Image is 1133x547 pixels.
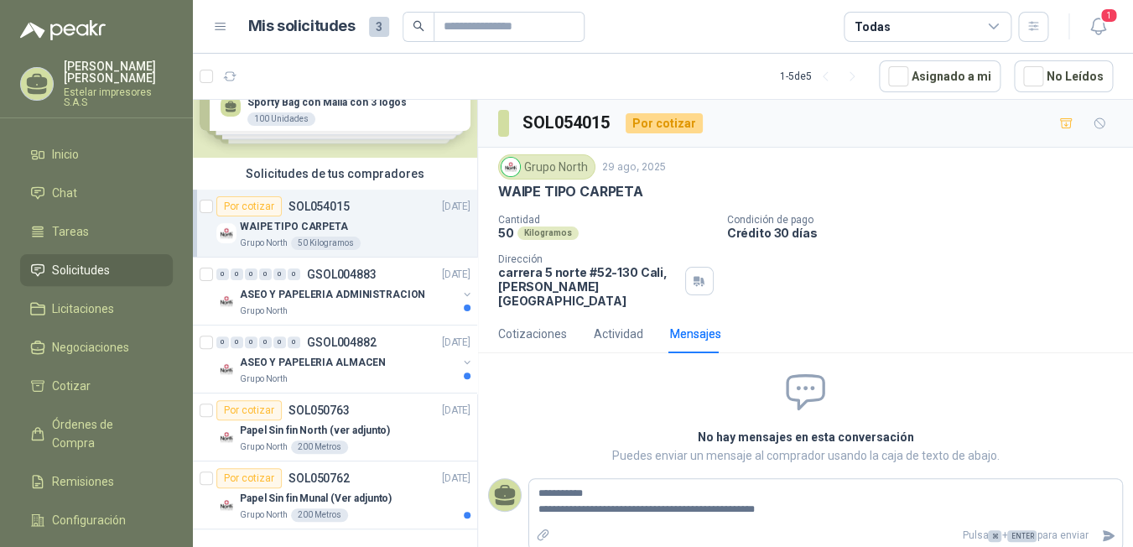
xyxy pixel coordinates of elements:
span: Inicio [52,145,79,164]
a: Inicio [20,138,173,170]
p: 29 ago, 2025 [602,159,666,175]
span: Negociaciones [52,338,129,357]
img: Company Logo [216,291,236,311]
div: 0 [245,336,257,348]
a: Por cotizarSOL054015[DATE] Company LogoWAIPE TIPO CARPETAGrupo North50 Kilogramos [193,190,477,258]
span: search [413,20,424,32]
a: Solicitudes [20,254,173,286]
p: [DATE] [442,403,470,419]
p: Dirección [498,253,678,265]
div: Por cotizar [216,468,282,488]
p: Cantidad [498,214,714,226]
p: SOL054015 [288,201,350,212]
p: WAIPE TIPO CARPETA [498,183,643,201]
p: ASEO Y PAPELERIA ADMINISTRACION [240,287,425,303]
button: Asignado a mi [879,60,1000,92]
img: Company Logo [216,223,236,243]
p: [DATE] [442,471,470,487]
div: Por cotizar [216,196,282,216]
p: SOL050763 [288,404,350,416]
p: GSOL004883 [307,268,377,280]
h1: Mis solicitudes [248,14,356,39]
p: Grupo North [240,372,288,386]
p: SOL050762 [288,472,350,484]
div: Mensajes [670,325,721,343]
a: Por cotizarSOL050762[DATE] Company LogoPapel Sin fin Munal (Ver adjunto)Grupo North200 Metros [193,461,477,529]
div: 200 Metros [291,508,348,522]
a: Remisiones [20,466,173,498]
p: Papel Sin fin North (ver adjunto) [240,423,390,439]
span: Tareas [52,222,89,241]
span: Órdenes de Compra [52,415,157,452]
div: Por cotizar [216,400,282,420]
span: Cotizar [52,377,91,395]
span: ⌘ [988,530,1001,542]
p: [DATE] [442,267,470,283]
span: Chat [52,184,77,202]
a: Órdenes de Compra [20,409,173,459]
span: 3 [369,17,389,37]
span: Solicitudes [52,261,110,279]
a: Por cotizarSOL050763[DATE] Company LogoPapel Sin fin North (ver adjunto)Grupo North200 Metros [193,393,477,461]
button: 1 [1083,12,1113,42]
a: Configuración [20,504,173,536]
p: [DATE] [442,335,470,351]
p: Puedes enviar un mensaje al comprador usando la caja de texto de abajo. [496,446,1115,465]
div: 0 [259,268,272,280]
div: 0 [216,336,229,348]
div: 0 [259,336,272,348]
div: 0 [231,336,243,348]
button: No Leídos [1014,60,1113,92]
div: 200 Metros [291,440,348,454]
img: Company Logo [216,495,236,515]
div: Todas [855,18,890,36]
div: 0 [288,336,300,348]
a: Chat [20,177,173,209]
img: Logo peakr [20,20,106,40]
p: Grupo North [240,508,288,522]
div: 0 [231,268,243,280]
h3: SOL054015 [522,110,612,136]
span: Licitaciones [52,300,114,318]
p: Condición de pago [727,214,1126,226]
div: 0 [216,268,229,280]
p: carrera 5 norte #52-130 Cali , [PERSON_NAME][GEOGRAPHIC_DATA] [498,265,678,308]
a: Cotizar [20,370,173,402]
a: 0 0 0 0 0 0 GSOL004882[DATE] Company LogoASEO Y PAPELERIA ALMACENGrupo North [216,332,474,386]
a: Tareas [20,216,173,247]
p: ASEO Y PAPELERIA ALMACEN [240,355,386,371]
p: WAIPE TIPO CARPETA [240,219,348,235]
a: Licitaciones [20,293,173,325]
div: Solicitudes de tus compradores [193,158,477,190]
span: 1 [1099,8,1118,23]
div: 0 [288,268,300,280]
span: Configuración [52,511,126,529]
div: Cotizaciones [498,325,567,343]
span: Remisiones [52,472,114,491]
p: Crédito 30 días [727,226,1126,240]
a: 0 0 0 0 0 0 GSOL004883[DATE] Company LogoASEO Y PAPELERIA ADMINISTRACIONGrupo North [216,264,474,318]
p: 50 [498,226,514,240]
p: Grupo North [240,440,288,454]
div: 0 [273,268,286,280]
div: 0 [273,336,286,348]
p: Grupo North [240,305,288,318]
div: Grupo North [498,154,595,180]
div: Actividad [594,325,643,343]
div: Kilogramos [517,227,579,240]
div: Por cotizar [626,113,703,133]
p: Grupo North [240,237,288,250]
h2: No hay mensajes en esta conversación [496,428,1115,446]
span: ENTER [1007,530,1037,542]
p: [DATE] [442,199,470,215]
div: 50 Kilogramos [291,237,361,250]
a: Negociaciones [20,331,173,363]
img: Company Logo [502,158,520,176]
p: Estelar impresores S.A.S [64,87,173,107]
p: [PERSON_NAME] [PERSON_NAME] [64,60,173,84]
img: Company Logo [216,427,236,447]
div: 0 [245,268,257,280]
p: Papel Sin fin Munal (Ver adjunto) [240,491,392,507]
p: GSOL004882 [307,336,377,348]
img: Company Logo [216,359,236,379]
